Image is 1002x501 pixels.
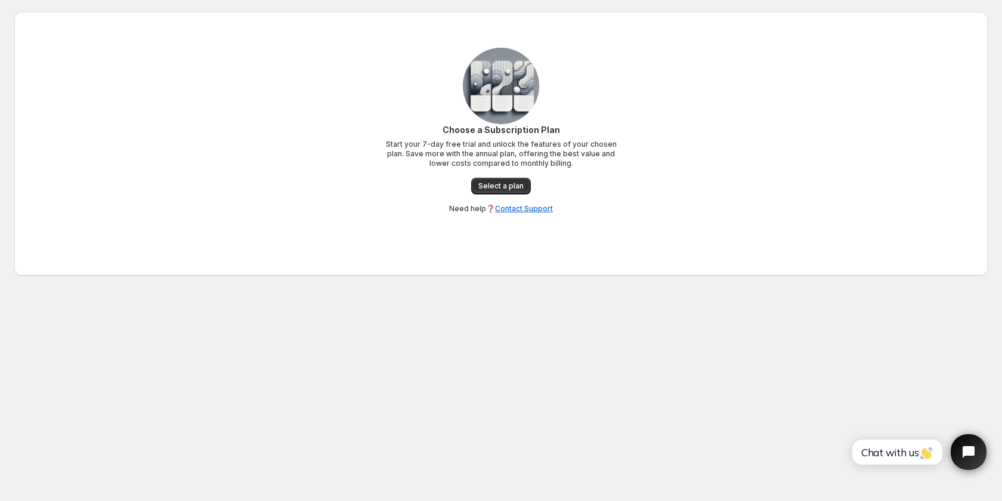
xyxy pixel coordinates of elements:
[495,204,553,213] a: Contact Support
[382,124,620,136] p: Choose a Subscription Plan
[471,178,531,194] a: Select a plan
[449,204,553,214] p: Need help❓
[478,181,524,191] span: Select a plan
[382,140,620,168] p: Start your 7-day free trial and unlock the features of your chosen plan. Save more with the annua...
[839,424,997,480] iframe: Tidio Chat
